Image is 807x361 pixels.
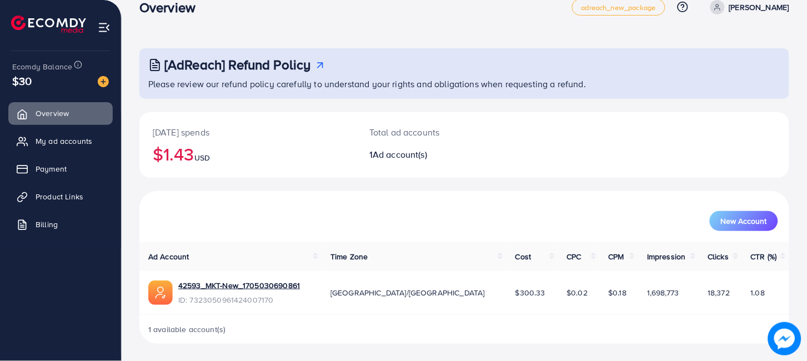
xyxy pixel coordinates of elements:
span: [GEOGRAPHIC_DATA]/[GEOGRAPHIC_DATA] [330,287,485,298]
span: USD [194,152,210,163]
span: $300.33 [515,287,545,298]
span: CTR (%) [751,251,777,262]
button: New Account [710,211,778,231]
p: [PERSON_NAME] [729,1,789,14]
span: Billing [36,219,58,230]
span: Overview [36,108,69,119]
span: Payment [36,163,67,174]
span: Time Zone [330,251,368,262]
p: Please review our refund policy carefully to understand your rights and obligations when requesti... [148,77,783,91]
span: CPM [609,251,624,262]
span: 1,698,773 [647,287,679,298]
a: Billing [8,213,113,235]
span: New Account [721,217,767,225]
span: My ad accounts [36,136,92,147]
img: image [768,322,801,355]
span: 1.08 [751,287,765,298]
span: $30 [12,73,32,89]
span: Clicks [708,251,729,262]
a: Product Links [8,185,113,208]
span: Cost [515,251,532,262]
img: logo [11,16,86,33]
span: 18,372 [708,287,730,298]
p: Total ad accounts [369,126,505,139]
a: 42593_MKT-New_1705030690861 [178,280,300,291]
h2: 1 [369,149,505,160]
h3: [AdReach] Refund Policy [164,57,311,73]
img: menu [98,21,111,34]
span: adreach_new_package [582,4,656,11]
span: CPC [567,251,582,262]
span: 1 available account(s) [148,324,226,335]
span: $0.18 [609,287,627,298]
img: image [98,76,109,87]
span: ID: 7323050961424007170 [178,294,300,305]
span: Impression [647,251,686,262]
a: Payment [8,158,113,180]
a: Overview [8,102,113,124]
span: $0.02 [567,287,588,298]
a: My ad accounts [8,130,113,152]
span: Product Links [36,191,83,202]
span: Ad account(s) [373,148,427,161]
span: Ad Account [148,251,189,262]
h2: $1.43 [153,143,343,164]
span: Ecomdy Balance [12,61,72,72]
img: ic-ads-acc.e4c84228.svg [148,280,173,305]
p: [DATE] spends [153,126,343,139]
